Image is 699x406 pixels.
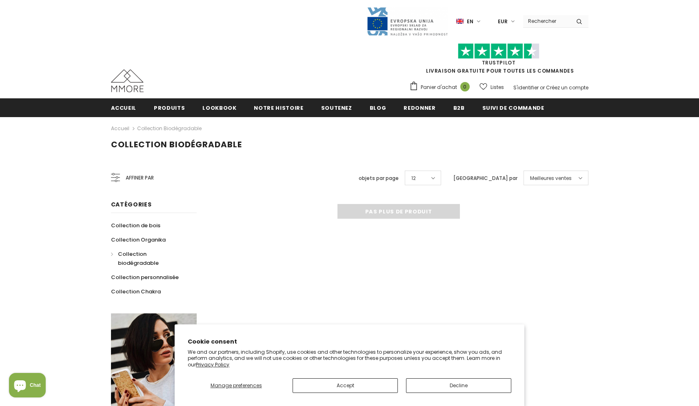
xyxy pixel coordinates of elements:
[111,247,188,270] a: Collection biodégradable
[546,84,588,91] a: Créez un compte
[404,104,435,112] span: Redonner
[196,361,229,368] a: Privacy Policy
[482,98,544,117] a: Suivi de commande
[406,378,511,393] button: Decline
[540,84,545,91] span: or
[404,98,435,117] a: Redonner
[111,236,166,244] span: Collection Organika
[111,104,137,112] span: Accueil
[482,104,544,112] span: Suivi de commande
[154,98,185,117] a: Produits
[111,218,160,233] a: Collection de bois
[370,104,386,112] span: Blog
[490,83,504,91] span: Listes
[421,83,457,91] span: Panier d'achat
[211,382,262,389] span: Manage preferences
[453,104,465,112] span: B2B
[411,174,416,182] span: 12
[111,273,179,281] span: Collection personnalisée
[7,373,48,399] inbox-online-store-chat: Shopify online store chat
[479,80,504,94] a: Listes
[467,18,473,26] span: en
[460,82,470,91] span: 0
[154,104,185,112] span: Produits
[254,104,303,112] span: Notre histoire
[513,84,539,91] a: S'identifier
[111,69,144,92] img: Cas MMORE
[254,98,303,117] a: Notre histoire
[118,250,159,267] span: Collection biodégradable
[111,98,137,117] a: Accueil
[126,173,154,182] span: Affiner par
[359,174,399,182] label: objets par page
[188,378,284,393] button: Manage preferences
[111,139,242,150] span: Collection biodégradable
[458,43,539,59] img: Faites confiance aux étoiles pilotes
[453,174,517,182] label: [GEOGRAPHIC_DATA] par
[482,59,516,66] a: TrustPilot
[530,174,572,182] span: Meilleures ventes
[111,200,152,209] span: Catégories
[111,284,161,299] a: Collection Chakra
[111,124,129,133] a: Accueil
[456,18,464,25] img: i-lang-1.png
[111,270,179,284] a: Collection personnalisée
[188,337,511,346] h2: Cookie consent
[370,98,386,117] a: Blog
[202,98,236,117] a: Lookbook
[188,349,511,368] p: We and our partners, including Shopify, use cookies and other technologies to personalize your ex...
[111,288,161,295] span: Collection Chakra
[523,15,570,27] input: Search Site
[111,233,166,247] a: Collection Organika
[321,98,352,117] a: soutenez
[409,47,588,74] span: LIVRAISON GRATUITE POUR TOUTES LES COMMANDES
[111,222,160,229] span: Collection de bois
[366,18,448,24] a: Javni Razpis
[202,104,236,112] span: Lookbook
[137,125,202,132] a: Collection biodégradable
[366,7,448,36] img: Javni Razpis
[293,378,398,393] button: Accept
[453,98,465,117] a: B2B
[498,18,508,26] span: EUR
[321,104,352,112] span: soutenez
[409,81,474,93] a: Panier d'achat 0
